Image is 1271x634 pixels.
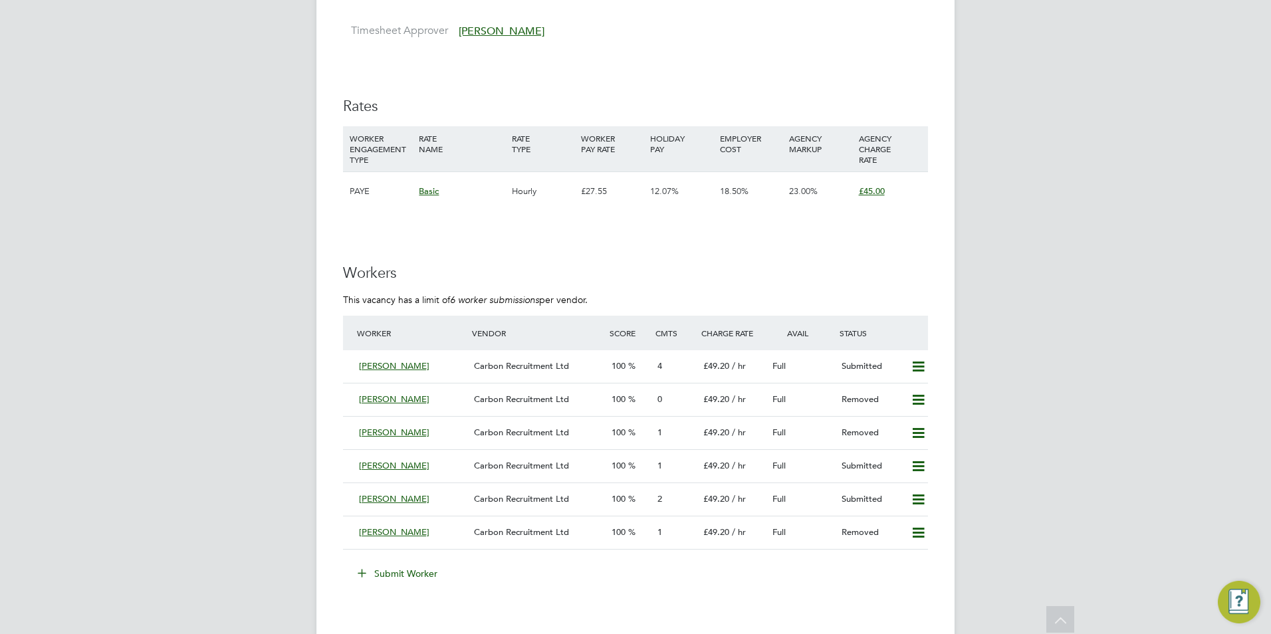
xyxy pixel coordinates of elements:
[836,389,905,411] div: Removed
[698,321,767,345] div: Charge Rate
[359,493,429,504] span: [PERSON_NAME]
[509,172,578,211] div: Hourly
[703,360,729,371] span: £49.20
[612,493,626,504] span: 100
[359,526,429,538] span: [PERSON_NAME]
[703,526,729,538] span: £49.20
[419,185,439,197] span: Basic
[836,321,928,345] div: Status
[359,460,429,471] span: [PERSON_NAME]
[415,126,508,161] div: RATE NAME
[732,493,746,504] span: / hr
[509,126,578,161] div: RATE TYPE
[474,427,569,438] span: Carbon Recruitment Ltd
[657,493,662,504] span: 2
[657,526,662,538] span: 1
[652,321,698,345] div: Cmts
[348,563,448,584] button: Submit Worker
[343,264,928,283] h3: Workers
[346,126,415,171] div: WORKER ENGAGEMENT TYPE
[732,393,746,405] span: / hr
[836,522,905,544] div: Removed
[703,427,729,438] span: £49.20
[612,427,626,438] span: 100
[343,97,928,116] h3: Rates
[612,526,626,538] span: 100
[474,526,569,538] span: Carbon Recruitment Ltd
[703,493,729,504] span: £49.20
[772,427,786,438] span: Full
[612,360,626,371] span: 100
[720,185,749,197] span: 18.50%
[612,393,626,405] span: 100
[359,427,429,438] span: [PERSON_NAME]
[703,393,729,405] span: £49.20
[343,24,448,38] label: Timesheet Approver
[786,126,855,161] div: AGENCY MARKUP
[767,321,836,345] div: Avail
[469,321,606,345] div: Vendor
[606,321,652,345] div: Score
[578,126,647,161] div: WORKER PAY RATE
[732,360,746,371] span: / hr
[732,526,746,538] span: / hr
[450,294,539,306] em: 6 worker submissions
[772,460,786,471] span: Full
[717,126,786,161] div: EMPLOYER COST
[836,455,905,477] div: Submitted
[856,126,925,171] div: AGENCY CHARGE RATE
[859,185,885,197] span: £45.00
[578,172,647,211] div: £27.55
[836,422,905,444] div: Removed
[836,356,905,377] div: Submitted
[657,360,662,371] span: 4
[346,172,415,211] div: PAYE
[772,526,786,538] span: Full
[650,185,679,197] span: 12.07%
[732,460,746,471] span: / hr
[772,393,786,405] span: Full
[657,427,662,438] span: 1
[474,493,569,504] span: Carbon Recruitment Ltd
[359,360,429,371] span: [PERSON_NAME]
[657,393,662,405] span: 0
[474,460,569,471] span: Carbon Recruitment Ltd
[647,126,716,161] div: HOLIDAY PAY
[657,460,662,471] span: 1
[772,493,786,504] span: Full
[359,393,429,405] span: [PERSON_NAME]
[836,488,905,510] div: Submitted
[474,393,569,405] span: Carbon Recruitment Ltd
[789,185,818,197] span: 23.00%
[703,460,729,471] span: £49.20
[772,360,786,371] span: Full
[732,427,746,438] span: / hr
[354,321,469,345] div: Worker
[612,460,626,471] span: 100
[1218,581,1260,623] button: Engage Resource Center
[474,360,569,371] span: Carbon Recruitment Ltd
[343,294,928,306] p: This vacancy has a limit of per vendor.
[459,25,544,38] span: [PERSON_NAME]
